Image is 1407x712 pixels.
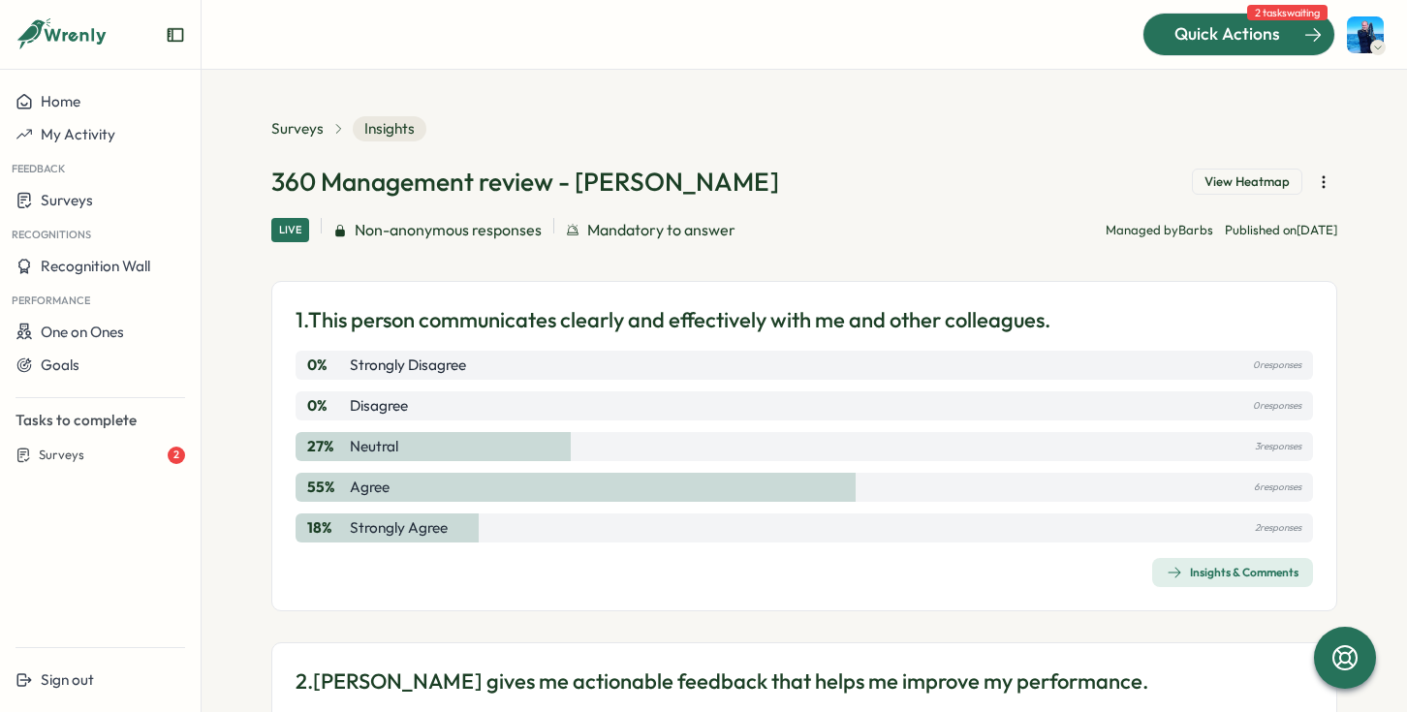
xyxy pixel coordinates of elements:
span: One on Ones [41,323,124,341]
p: Strongly Disagree [350,355,466,376]
p: 6 responses [1254,477,1301,498]
p: 0 % [307,395,346,417]
span: Home [41,92,80,110]
p: 3 responses [1255,436,1301,457]
button: Insights & Comments [1152,558,1313,587]
p: 55 % [307,477,346,498]
span: [DATE] [1297,222,1337,237]
span: Insights [353,116,426,141]
p: 2. [PERSON_NAME] gives me actionable feedback that helps me improve my performance. [296,666,1148,697]
p: 0 responses [1253,355,1301,376]
button: Quick Actions [1142,13,1335,55]
div: Live [271,218,309,242]
span: My Activity [41,125,115,143]
span: Barbs [1178,222,1213,237]
span: Non-anonymous responses [355,218,542,242]
span: Recognition Wall [41,257,150,275]
button: Expand sidebar [166,25,185,45]
span: View Heatmap [1204,173,1290,191]
p: Agree [350,477,390,498]
span: Sign out [41,670,94,689]
span: 2 tasks waiting [1247,5,1328,20]
p: 2 responses [1255,517,1301,539]
div: Insights & Comments [1167,565,1298,580]
p: 1. This person communicates clearly and effectively with me and other colleagues. [296,305,1050,335]
p: 0 % [307,355,346,376]
p: 0 responses [1253,395,1301,417]
p: Neutral [350,436,398,457]
span: Quick Actions [1174,21,1280,46]
p: Strongly Agree [350,517,448,539]
p: Managed by [1106,222,1213,239]
p: Published on [1225,222,1337,239]
span: Surveys [39,447,84,464]
img: Henry Innis [1347,16,1384,53]
p: Disagree [350,395,408,417]
a: Surveys [271,118,324,139]
h1: 360 Management review - [PERSON_NAME] [271,165,779,199]
button: View Heatmap [1192,169,1302,196]
p: 27 % [307,436,346,457]
span: Surveys [41,191,93,209]
div: 2 [168,447,185,464]
p: 18 % [307,517,346,539]
p: Tasks to complete [16,410,185,431]
span: Mandatory to answer [587,218,735,242]
span: Goals [41,356,79,374]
